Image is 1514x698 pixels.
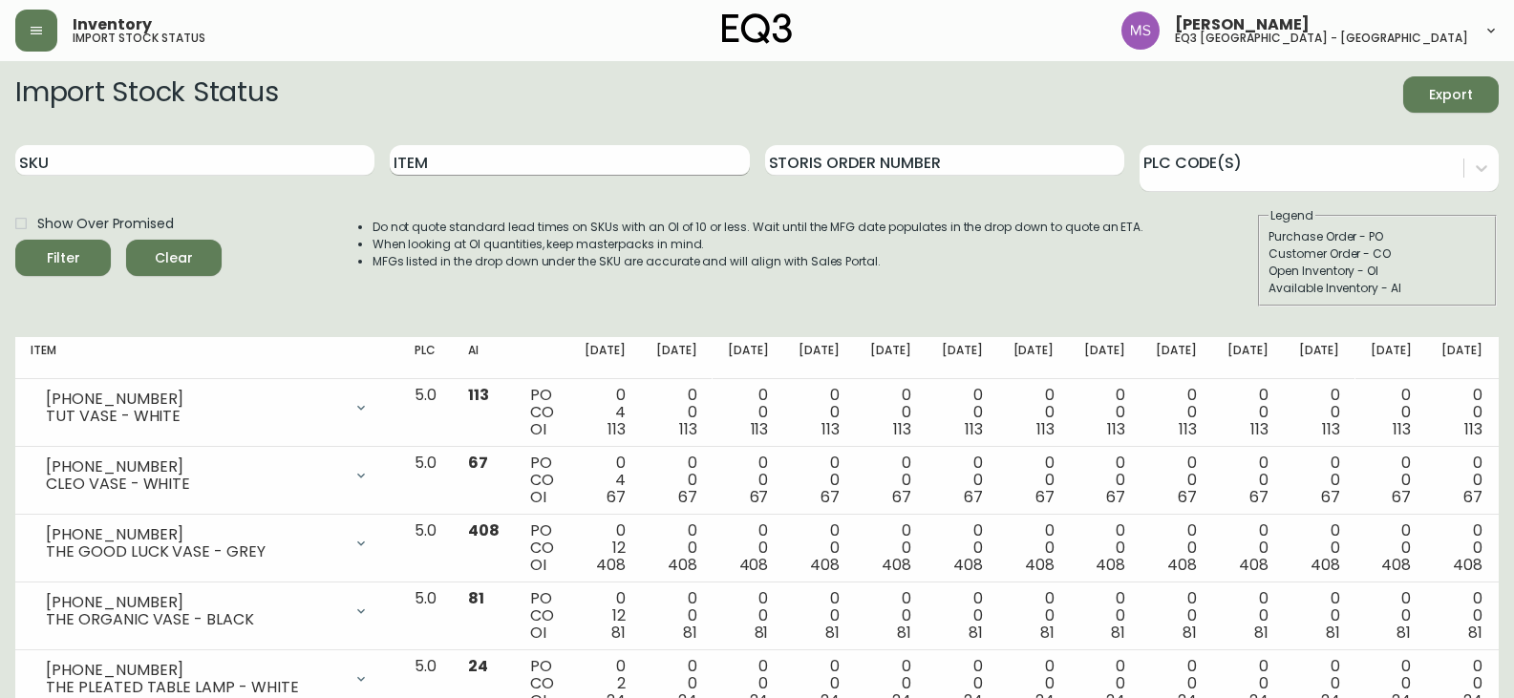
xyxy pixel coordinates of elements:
span: 113 [965,418,983,440]
div: 0 0 [1227,455,1269,506]
div: 0 0 [942,455,983,506]
div: 0 0 [1371,387,1412,438]
div: Purchase Order - PO [1269,228,1486,245]
span: 408 [810,554,840,576]
div: 0 0 [728,522,769,574]
th: [DATE] [713,337,784,379]
div: 0 0 [1156,387,1197,438]
span: 113 [1179,418,1197,440]
div: Filter [47,246,80,270]
div: 0 0 [1227,522,1269,574]
span: 408 [1167,554,1197,576]
span: 113 [821,418,840,440]
span: 67 [678,486,697,508]
span: 67 [1178,486,1197,508]
span: 81 [755,622,769,644]
button: Clear [126,240,222,276]
div: 0 0 [1299,455,1340,506]
div: 0 0 [942,387,983,438]
div: Available Inventory - AI [1269,280,1486,297]
th: [DATE] [641,337,713,379]
span: 408 [468,519,500,541]
div: Open Inventory - OI [1269,263,1486,280]
div: 0 0 [728,455,769,506]
li: When looking at OI quantities, keep masterpacks in mind. [373,236,1144,253]
div: CLEO VASE - WHITE [46,476,342,493]
span: OI [530,554,546,576]
div: 0 0 [1441,455,1482,506]
span: 408 [1239,554,1269,576]
div: 0 0 [799,455,840,506]
div: 0 0 [1299,522,1340,574]
span: 81 [1111,622,1125,644]
span: 408 [1311,554,1340,576]
div: [PHONE_NUMBER]THE ORGANIC VASE - BLACK [31,590,384,632]
span: 67 [1249,486,1269,508]
span: 81 [683,622,697,644]
span: 113 [608,418,626,440]
span: 113 [1250,418,1269,440]
span: 67 [1106,486,1125,508]
span: 408 [953,554,983,576]
div: [PHONE_NUMBER] [46,662,342,679]
div: 0 0 [870,387,911,438]
th: [DATE] [569,337,641,379]
div: 0 0 [799,522,840,574]
div: [PHONE_NUMBER] [46,594,342,611]
div: 0 0 [656,522,697,574]
th: [DATE] [998,337,1070,379]
td: 5.0 [399,447,453,515]
td: 5.0 [399,379,453,447]
div: 0 0 [870,522,911,574]
h2: Import Stock Status [15,76,278,113]
span: 81 [611,622,626,644]
span: 81 [1183,622,1197,644]
span: 113 [679,418,697,440]
div: 0 0 [799,590,840,642]
div: 0 0 [1084,387,1125,438]
span: OI [530,418,546,440]
div: [PHONE_NUMBER] [46,526,342,543]
th: [DATE] [1212,337,1284,379]
div: 0 0 [942,522,983,574]
div: 0 0 [1013,387,1055,438]
span: 81 [1254,622,1269,644]
h5: import stock status [73,32,205,44]
th: [DATE] [927,337,998,379]
div: 0 0 [1156,590,1197,642]
span: 67 [821,486,840,508]
span: 67 [1392,486,1411,508]
span: 408 [1096,554,1125,576]
div: 0 0 [1156,455,1197,506]
span: 113 [1036,418,1055,440]
div: 0 0 [1013,522,1055,574]
div: 0 12 [585,522,626,574]
div: PO CO [530,522,554,574]
div: 0 0 [656,455,697,506]
span: 408 [1381,554,1411,576]
h5: eq3 [GEOGRAPHIC_DATA] - [GEOGRAPHIC_DATA] [1175,32,1468,44]
div: THE ORGANIC VASE - BLACK [46,611,342,628]
div: [PHONE_NUMBER]CLEO VASE - WHITE [31,455,384,497]
span: 113 [1393,418,1411,440]
span: 408 [882,554,911,576]
span: 113 [751,418,769,440]
span: 24 [468,655,488,677]
span: 81 [825,622,840,644]
div: PO CO [530,455,554,506]
div: [PHONE_NUMBER]THE GOOD LUCK VASE - GREY [31,522,384,564]
div: 0 0 [1084,522,1125,574]
button: Filter [15,240,111,276]
span: 81 [1326,622,1340,644]
span: 408 [1453,554,1482,576]
span: 67 [1035,486,1055,508]
span: 67 [892,486,911,508]
li: Do not quote standard lead times on SKUs with an OI of 10 or less. Wait until the MFG date popula... [373,219,1144,236]
div: 0 0 [1227,590,1269,642]
div: 0 0 [1441,522,1482,574]
div: 0 0 [1013,455,1055,506]
th: [DATE] [855,337,927,379]
div: 0 0 [1441,590,1482,642]
span: Export [1418,83,1483,107]
div: 0 0 [1371,455,1412,506]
